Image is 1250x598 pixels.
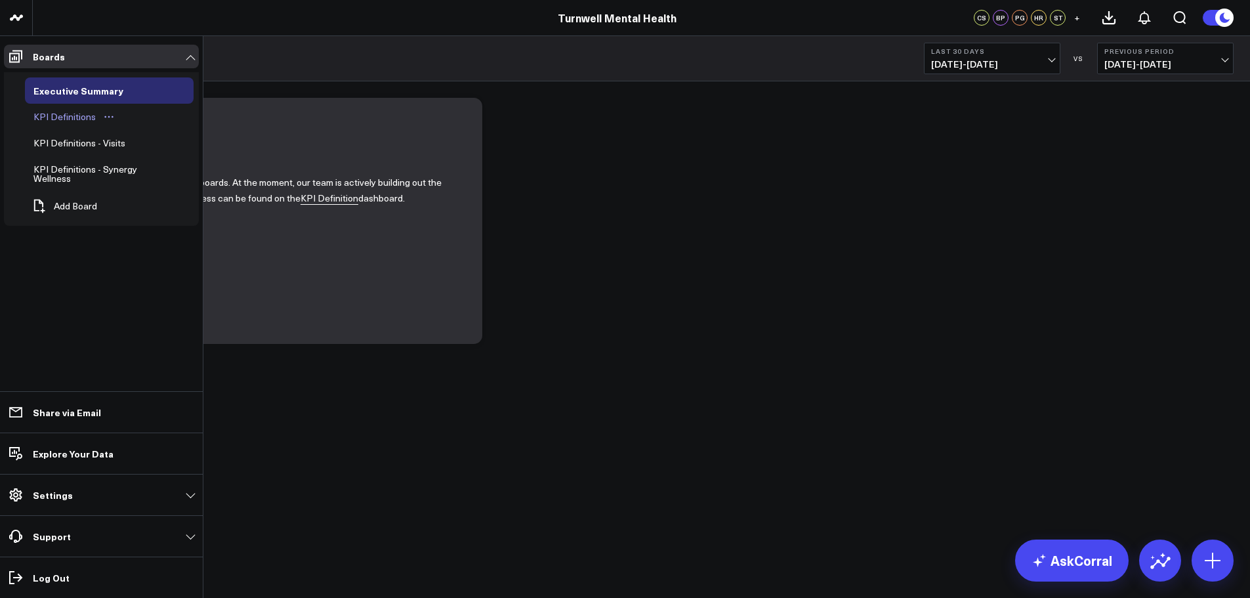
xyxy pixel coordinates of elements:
[1031,10,1047,26] div: HR
[974,10,990,26] div: CS
[924,43,1060,74] button: Last 30 Days[DATE]-[DATE]
[301,192,358,205] a: KPI Definition
[33,490,73,500] p: Settings
[1069,10,1085,26] button: +
[33,531,71,542] p: Support
[1050,10,1066,26] div: ST
[33,448,114,459] p: Explore Your Data
[1097,43,1234,74] button: Previous Period[DATE]-[DATE]
[30,109,99,125] div: KPI Definitions
[25,192,104,221] button: Add Board
[30,135,129,151] div: KPI Definitions - Visits
[33,407,101,417] p: Share via Email
[59,175,463,207] p: Welcome to your CorralData dashboards. At the moment, our team is actively building out the Turnw...
[931,47,1053,55] b: Last 30 Days
[25,77,152,104] a: Executive SummaryOpen board menu
[1012,10,1028,26] div: PG
[54,201,97,211] span: Add Board
[25,104,124,130] a: KPI DefinitionsOpen board menu
[33,51,65,62] p: Boards
[1067,54,1091,62] div: VS
[30,83,127,98] div: Executive Summary
[99,112,119,122] button: Open board menu
[25,130,154,156] a: KPI Definitions - VisitsOpen board menu
[30,161,163,186] div: KPI Definitions - Synergy Wellness
[1104,59,1226,70] span: [DATE] - [DATE]
[1074,13,1080,22] span: +
[25,156,186,192] a: KPI Definitions - Synergy WellnessOpen board menu
[4,566,199,589] a: Log Out
[1104,47,1226,55] b: Previous Period
[59,126,463,158] p: Hi Turnwell team!
[558,11,677,25] a: Turnwell Mental Health
[33,572,70,583] p: Log Out
[993,10,1009,26] div: BP
[1015,540,1129,582] a: AskCorral
[931,59,1053,70] span: [DATE] - [DATE]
